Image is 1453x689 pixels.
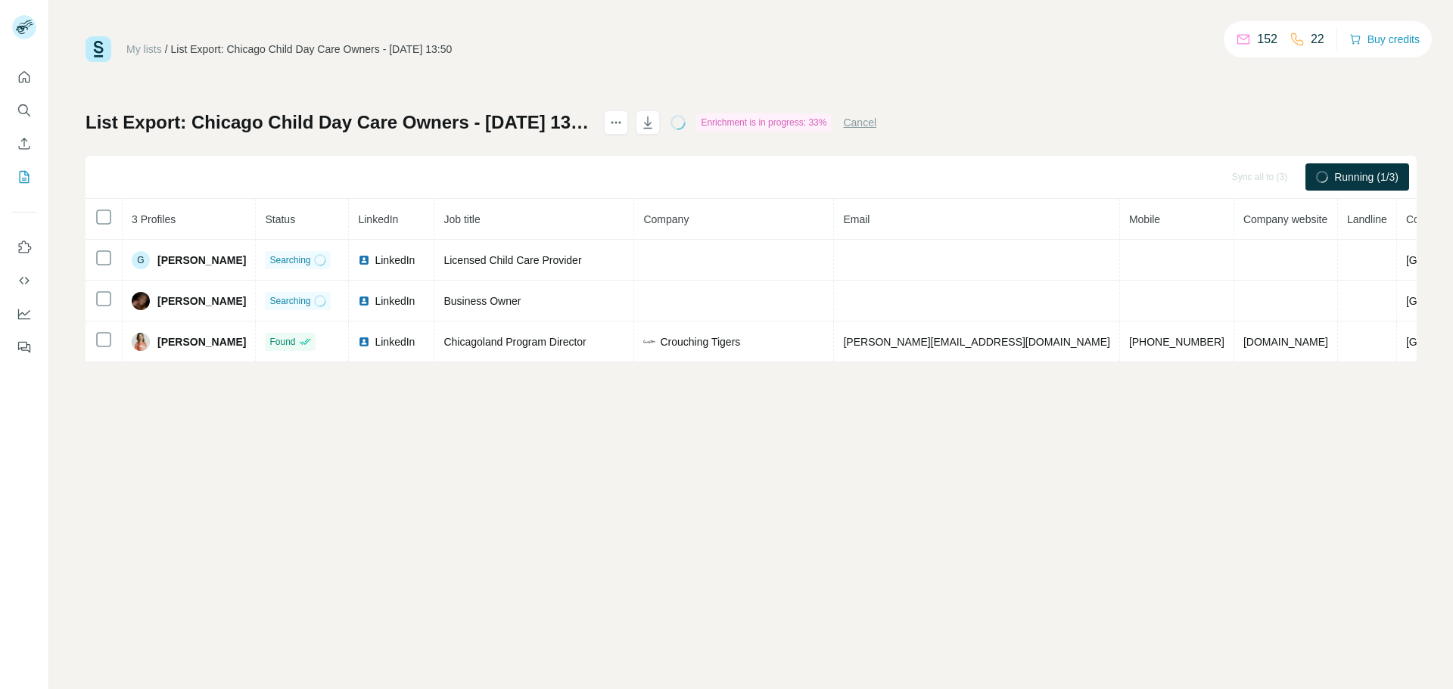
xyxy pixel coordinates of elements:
[604,110,628,135] button: actions
[265,213,295,225] span: Status
[660,334,740,349] span: Crouching Tigers
[843,115,876,130] button: Cancel
[443,336,586,348] span: Chicagoland Program Director
[358,336,370,348] img: LinkedIn logo
[1349,29,1420,50] button: Buy credits
[1406,213,1443,225] span: Country
[269,294,310,308] span: Searching
[157,253,246,268] span: [PERSON_NAME]
[86,110,590,135] h1: List Export: Chicago Child Day Care Owners - [DATE] 13:50
[1334,169,1399,185] span: Running (1/3)
[843,213,870,225] span: Email
[12,97,36,124] button: Search
[12,130,36,157] button: Enrich CSV
[157,334,246,349] span: [PERSON_NAME]
[132,213,176,225] span: 3 Profiles
[269,253,310,267] span: Searching
[126,43,162,55] a: My lists
[358,295,370,307] img: LinkedIn logo
[1257,30,1277,48] p: 152
[643,213,689,225] span: Company
[643,336,655,348] img: company-logo
[86,36,111,62] img: Surfe Logo
[171,42,453,57] div: List Export: Chicago Child Day Care Owners - [DATE] 13:50
[269,335,295,349] span: Found
[1311,30,1324,48] p: 22
[132,292,150,310] img: Avatar
[1243,336,1328,348] span: [DOMAIN_NAME]
[12,64,36,91] button: Quick start
[1129,213,1160,225] span: Mobile
[157,293,246,309] span: [PERSON_NAME]
[1347,213,1387,225] span: Landline
[12,267,36,294] button: Use Surfe API
[443,295,521,307] span: Business Owner
[12,234,36,261] button: Use Surfe on LinkedIn
[375,293,415,309] span: LinkedIn
[843,336,1109,348] span: [PERSON_NAME][EMAIL_ADDRESS][DOMAIN_NAME]
[443,213,480,225] span: Job title
[1243,213,1327,225] span: Company website
[132,251,150,269] div: G
[375,334,415,349] span: LinkedIn
[1129,336,1224,348] span: [PHONE_NUMBER]
[132,333,150,351] img: Avatar
[375,253,415,268] span: LinkedIn
[696,113,831,132] div: Enrichment is in progress: 33%
[443,254,581,266] span: Licensed Child Care Provider
[12,163,36,191] button: My lists
[358,254,370,266] img: LinkedIn logo
[12,334,36,361] button: Feedback
[12,300,36,327] button: Dashboard
[358,213,398,225] span: LinkedIn
[165,42,168,57] li: /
